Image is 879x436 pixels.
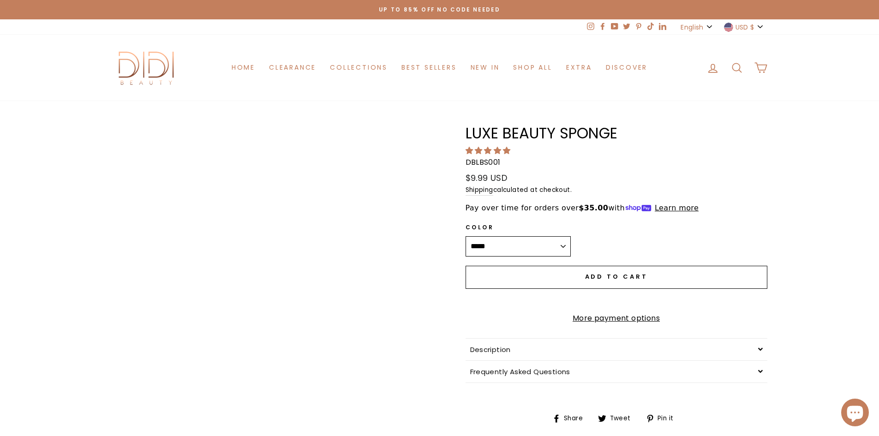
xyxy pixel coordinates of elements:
a: Discover [599,59,654,76]
span: Up to 85% off NO CODE NEEDED [379,6,500,13]
a: Clearance [262,59,323,76]
button: USD $ [721,19,767,35]
label: Color [466,223,571,232]
span: English [681,22,703,32]
small: calculated at checkout. [466,185,767,196]
a: Extra [559,59,599,76]
a: New in [464,59,507,76]
p: DBLBS001 [466,156,767,168]
button: English [678,19,716,35]
a: More payment options [466,312,767,324]
a: Collections [323,59,395,76]
a: Shop All [506,59,559,76]
span: Tweet [609,413,638,424]
img: Didi Beauty Co. [112,48,181,87]
a: Shipping [466,185,493,196]
span: Frequently Asked Questions [470,367,570,376]
button: Add to cart [466,266,767,289]
ul: Primary [225,59,654,76]
inbox-online-store-chat: Shopify online store chat [838,399,872,429]
span: Pin it [656,413,680,424]
span: USD $ [735,22,754,32]
h1: Luxe Beauty Sponge [466,126,767,141]
span: Add to cart [585,272,648,281]
span: $9.99 USD [466,172,508,184]
span: 5.00 stars [466,145,513,156]
a: Home [225,59,262,76]
span: Description [470,345,511,354]
a: Best Sellers [395,59,464,76]
span: Share [562,413,590,424]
